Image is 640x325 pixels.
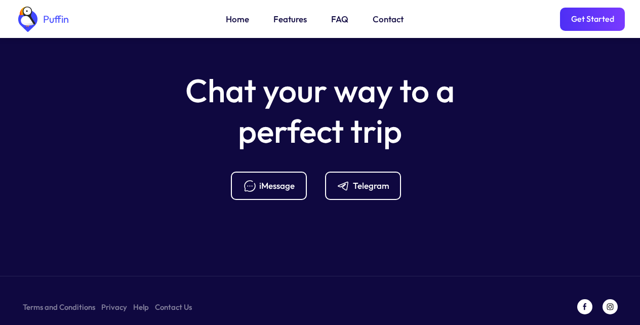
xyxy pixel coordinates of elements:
a: Contact [373,13,404,26]
a: home [15,7,69,32]
a: Privacy [101,301,127,313]
a: Help [133,301,149,313]
a: Terms and Conditions [23,301,95,313]
a: Get Started [560,8,625,31]
a: Contact Us [155,301,192,313]
div: Puffin [41,14,69,24]
a: iMessage [231,172,315,200]
a: FAQ [331,13,348,26]
h5: Chat your way to a perfect trip [168,70,472,151]
div: Telegram [353,180,389,191]
a: Home [226,13,249,26]
a: Features [273,13,307,26]
div: iMessage [259,180,295,191]
a: Telegram [325,172,409,200]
